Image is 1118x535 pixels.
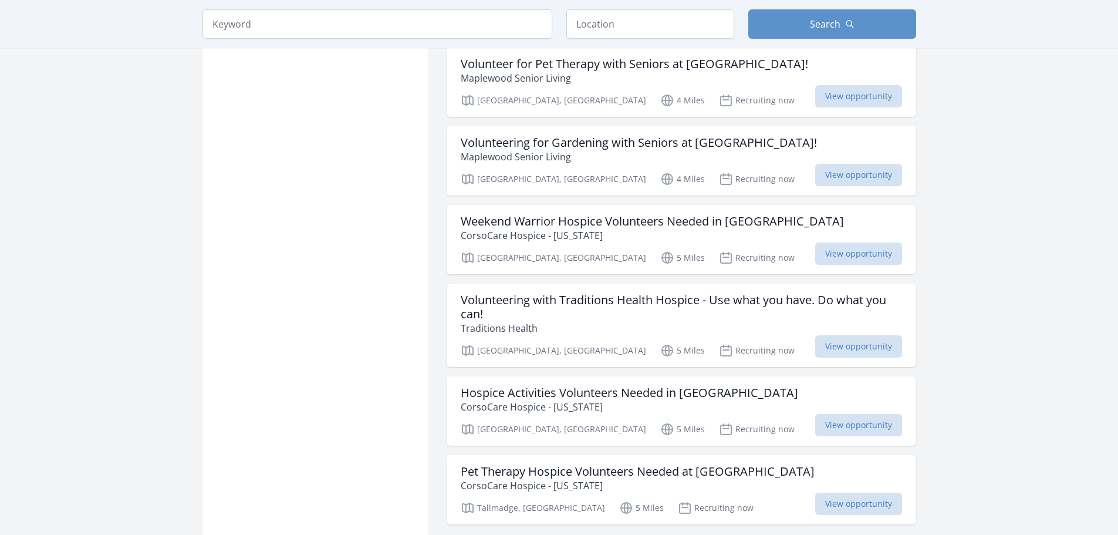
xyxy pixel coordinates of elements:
[447,376,916,446] a: Hospice Activities Volunteers Needed in [GEOGRAPHIC_DATA] CorsoCare Hospice - [US_STATE] [GEOGRAP...
[748,9,916,39] button: Search
[719,93,795,107] p: Recruiting now
[461,93,646,107] p: [GEOGRAPHIC_DATA], [GEOGRAPHIC_DATA]
[815,414,902,436] span: View opportunity
[461,150,817,164] p: Maplewood Senior Living
[815,493,902,515] span: View opportunity
[461,214,844,228] h3: Weekend Warrior Hospice Volunteers Needed in [GEOGRAPHIC_DATA]
[660,344,705,358] p: 5 Miles
[719,422,795,436] p: Recruiting now
[810,17,840,31] span: Search
[815,335,902,358] span: View opportunity
[202,9,552,39] input: Keyword
[719,172,795,186] p: Recruiting now
[447,126,916,196] a: Volunteering for Gardening with Seniors at [GEOGRAPHIC_DATA]! Maplewood Senior Living [GEOGRAPHIC...
[566,9,734,39] input: Location
[461,251,646,265] p: [GEOGRAPHIC_DATA], [GEOGRAPHIC_DATA]
[461,293,902,321] h3: Volunteering with Traditions Health Hospice - Use what you have. Do what you can!
[461,386,798,400] h3: Hospice Activities Volunteers Needed in [GEOGRAPHIC_DATA]
[660,251,705,265] p: 5 Miles
[815,164,902,186] span: View opportunity
[461,172,646,186] p: [GEOGRAPHIC_DATA], [GEOGRAPHIC_DATA]
[461,422,646,436] p: [GEOGRAPHIC_DATA], [GEOGRAPHIC_DATA]
[461,344,646,358] p: [GEOGRAPHIC_DATA], [GEOGRAPHIC_DATA]
[815,85,902,107] span: View opportunity
[461,501,605,515] p: Tallmadge, [GEOGRAPHIC_DATA]
[447,205,916,274] a: Weekend Warrior Hospice Volunteers Needed in [GEOGRAPHIC_DATA] CorsoCare Hospice - [US_STATE] [GE...
[815,243,902,265] span: View opportunity
[619,501,664,515] p: 5 Miles
[447,48,916,117] a: Volunteer for Pet Therapy with Seniors at [GEOGRAPHIC_DATA]! Maplewood Senior Living [GEOGRAPHIC_...
[461,71,808,85] p: Maplewood Senior Living
[660,172,705,186] p: 4 Miles
[461,136,817,150] h3: Volunteering for Gardening with Seniors at [GEOGRAPHIC_DATA]!
[461,57,808,71] h3: Volunteer for Pet Therapy with Seniors at [GEOGRAPHIC_DATA]!
[447,455,916,524] a: Pet Therapy Hospice Volunteers Needed at [GEOGRAPHIC_DATA] CorsoCare Hospice - [US_STATE] Tallmad...
[660,93,705,107] p: 4 Miles
[719,344,795,358] p: Recruiting now
[678,501,754,515] p: Recruiting now
[461,465,815,479] h3: Pet Therapy Hospice Volunteers Needed at [GEOGRAPHIC_DATA]
[461,228,844,243] p: CorsoCare Hospice - [US_STATE]
[461,321,902,335] p: Traditions Health
[719,251,795,265] p: Recruiting now
[660,422,705,436] p: 5 Miles
[461,479,815,493] p: CorsoCare Hospice - [US_STATE]
[447,284,916,367] a: Volunteering with Traditions Health Hospice - Use what you have. Do what you can! Traditions Heal...
[461,400,798,414] p: CorsoCare Hospice - [US_STATE]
